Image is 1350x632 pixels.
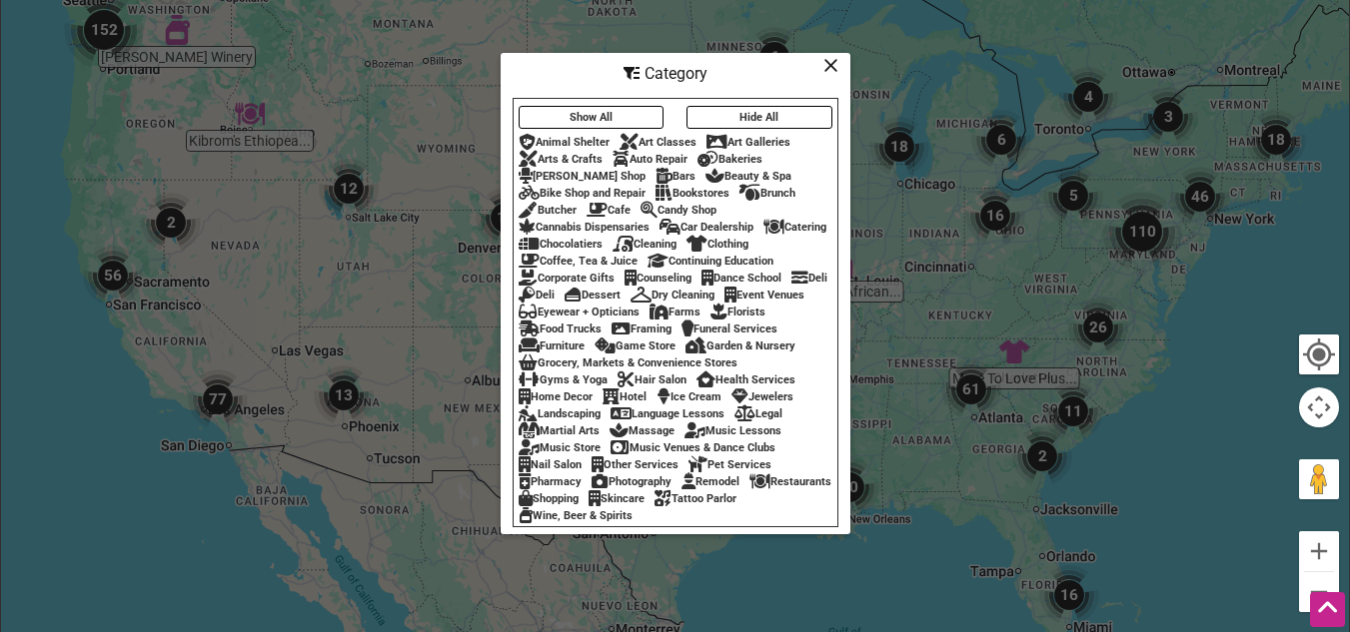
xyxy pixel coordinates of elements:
div: 3 [1138,87,1198,147]
div: Dessert [565,289,621,302]
div: 10 [819,457,879,517]
div: Framing [612,322,672,335]
div: Food Trucks [519,322,602,335]
div: 2 [790,325,850,385]
div: Kibrom's Ethiopean & Eritrean Food [235,99,265,129]
div: 13 [314,365,374,425]
div: Cleaning [613,238,676,251]
div: 2 [1012,426,1072,486]
div: Deli [519,289,555,302]
button: Zoom in [1299,531,1339,571]
div: Gyms & Yoga [519,373,608,386]
div: Eyewear + Opticians [519,306,640,318]
div: Health Services [696,373,795,386]
div: EyeSeeMe African American Children's Bookstore [824,250,854,280]
div: Art Classes [620,136,696,149]
div: 6 [971,110,1031,170]
div: Filter by category [501,53,850,534]
div: Category [503,55,848,93]
div: Wine, Beer & Spirits [519,509,633,522]
div: 12 [319,159,379,219]
div: Dry Cleaning [631,289,714,302]
div: Skincare [589,492,645,505]
div: 61 [941,359,1001,419]
div: Catering [763,221,826,234]
div: Legal [734,407,782,420]
div: 4 [1058,67,1118,127]
div: Clothing [686,238,748,251]
div: Florists [710,306,765,318]
div: Hotel [603,390,647,403]
div: 16 [1039,565,1099,625]
div: Coffee, Tea & Juice [519,255,638,268]
div: Counseling [625,272,691,285]
button: Your Location [1299,334,1339,374]
button: Zoom out [1299,572,1339,612]
button: Map camera controls [1299,387,1339,427]
div: Cafe [587,204,631,217]
div: Bike Shop and Repair [519,187,646,200]
div: Nail Salon [519,458,582,471]
div: Deli [791,272,827,285]
div: Tattoo Parlor [655,492,736,505]
div: Pet Services [688,458,771,471]
div: 18 [1246,110,1306,170]
div: 15 [476,188,536,248]
div: Art Galleries [706,136,790,149]
div: Event Venues [724,289,804,302]
div: Cannabis Dispensaries [519,221,650,234]
div: Photography [592,475,672,488]
div: Remodel [681,475,739,488]
button: Hide All [686,106,832,129]
div: Music Store [519,441,601,454]
div: Grocery, Markets & Convenience Stores [519,356,737,369]
div: Candy Shop [641,204,716,217]
div: Game Store [595,339,675,352]
div: More To Love Plus Size Consignment [999,336,1029,366]
div: 18 [869,117,929,177]
button: Drag Pegman onto the map to open Street View [1299,459,1339,499]
div: 2 [141,193,201,253]
div: Shopping [519,492,579,505]
div: Beauty & Spa [705,170,791,183]
div: Martial Arts [519,424,600,437]
div: 5 [1043,166,1103,226]
div: Corporate Gifts [519,272,615,285]
div: Car Dealership [660,221,753,234]
div: Ice Cream [657,390,721,403]
div: Music Venues & Dance Clubs [611,441,775,454]
div: 11 [1043,381,1103,441]
div: Hair Salon [618,373,686,386]
div: 6 [744,27,804,87]
div: Music Lessons [684,424,781,437]
div: Butcher [519,204,577,217]
div: Pharmacy [519,475,582,488]
div: 46 [1170,167,1230,227]
div: Continuing Education [648,255,773,268]
div: Restaurants [749,475,831,488]
div: 56 [83,246,143,306]
div: Arts & Crafts [519,153,603,166]
div: Funeral Services [681,322,777,335]
div: Garden & Nursery [685,339,795,352]
div: [PERSON_NAME] Shop [519,170,646,183]
div: Dance School [701,272,781,285]
div: 16 [965,186,1025,246]
div: Furniture [519,339,585,352]
div: Scroll Back to Top [1310,592,1345,627]
div: Chocolatiers [519,238,603,251]
button: Show All [519,106,665,129]
div: Animal Shelter [519,136,610,149]
div: Jewelers [731,390,793,403]
div: Bookstores [656,187,729,200]
div: 110 [1102,192,1182,272]
div: Brunch [739,187,795,200]
div: Landscaping [519,407,601,420]
div: 26 [1068,298,1128,357]
div: Language Lessons [611,407,724,420]
div: Auto Repair [613,153,687,166]
div: Home Decor [519,390,593,403]
div: 77 [188,369,248,429]
div: Massage [610,424,675,437]
div: Farms [650,306,700,318]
